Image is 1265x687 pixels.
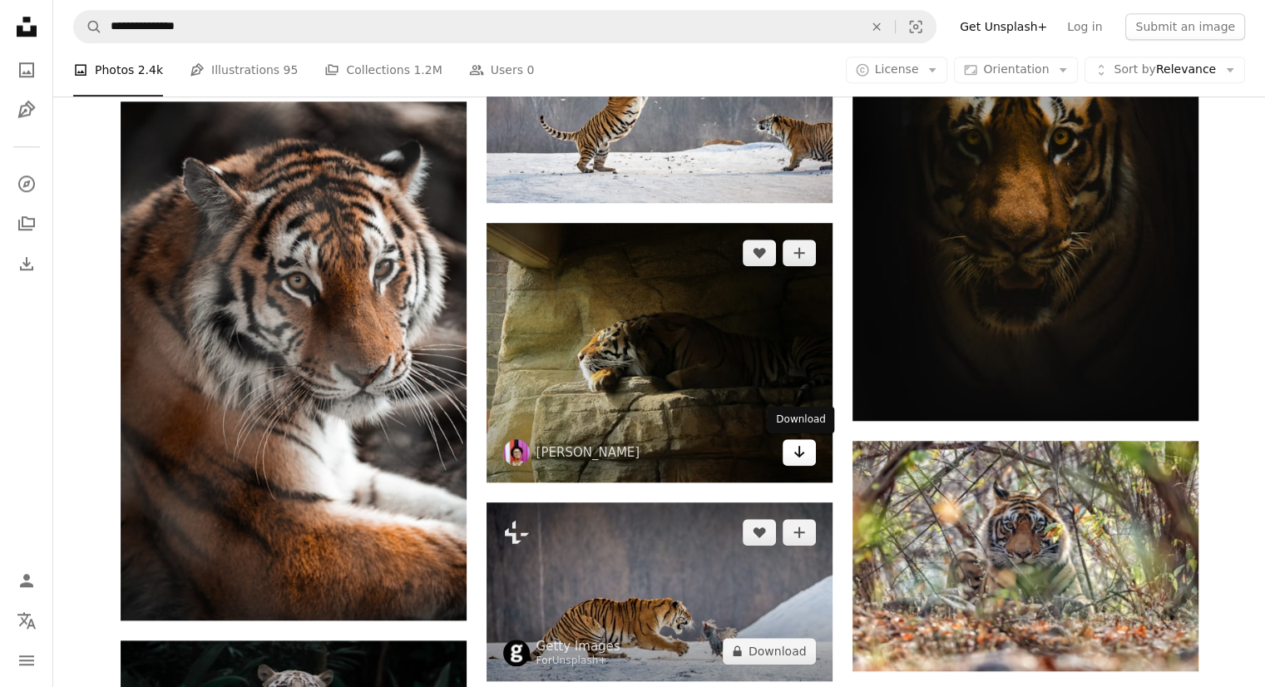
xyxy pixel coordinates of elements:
[852,441,1198,671] img: a tiger walking through a forest filled with trees
[10,247,43,280] a: Download History
[10,604,43,637] button: Language
[10,10,43,47] a: Home — Unsplash
[1057,13,1112,40] a: Log in
[10,564,43,597] a: Log in / Sign up
[896,11,936,42] button: Visual search
[852,548,1198,563] a: a tiger walking through a forest filled with trees
[783,519,816,546] button: Add to Collection
[950,13,1057,40] a: Get Unsplash+
[503,439,530,466] img: Go to Carolina Munemasa's profile
[413,61,442,79] span: 1.2M
[74,11,102,42] button: Search Unsplash
[954,57,1078,83] button: Orientation
[324,43,442,96] a: Collections 1.2M
[858,11,895,42] button: Clear
[1114,62,1155,76] span: Sort by
[121,101,467,620] img: brown and white tiger lying on ground
[552,655,607,666] a: Unsplash+
[783,240,816,266] button: Add to Collection
[469,43,535,96] a: Users 0
[10,93,43,126] a: Illustrations
[852,196,1198,211] a: A close up of a tiger's face in the dark
[743,240,776,266] button: Like
[73,10,936,43] form: Find visuals sitewide
[10,53,43,86] a: Photos
[10,167,43,200] a: Explore
[768,407,834,433] div: Download
[846,57,948,83] button: License
[487,83,833,98] a: Siberian (Amur) tiger in a jump catches its prey. Very dynamic shot. China. Harbin. Mudanjiang pr...
[875,62,919,76] span: License
[487,345,833,360] a: brown tiger on focus photography
[284,61,299,79] span: 95
[783,439,816,466] a: Download
[983,62,1049,76] span: Orientation
[1114,62,1216,78] span: Relevance
[723,638,816,665] button: Download
[121,353,467,368] a: brown and white tiger lying on ground
[1085,57,1245,83] button: Sort byRelevance
[536,444,640,461] a: [PERSON_NAME]
[487,584,833,599] a: Siberian (Amur) Tiger running in the snow and catch their prey. Very dynamic photo. China. Harbin...
[10,644,43,677] button: Menu
[503,640,530,666] img: Go to Getty Images's profile
[10,207,43,240] a: Collections
[743,519,776,546] button: Like
[1125,13,1245,40] button: Submit an image
[526,61,534,79] span: 0
[487,223,833,482] img: brown tiger on focus photography
[536,638,620,655] a: Getty Images
[536,655,620,668] div: For
[487,502,833,681] img: Siberian (Amur) Tiger running in the snow and catch their prey. Very dynamic photo. China. Harbin...
[190,43,298,96] a: Illustrations 95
